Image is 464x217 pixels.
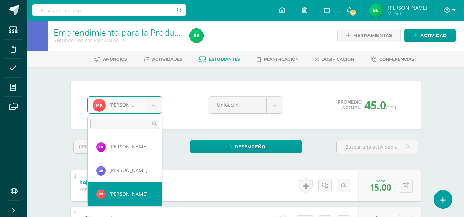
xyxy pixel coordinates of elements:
[109,167,148,173] span: [PERSON_NAME]
[96,142,106,152] img: 8cbdb39a50a8146e9055ed403702ff60.png
[109,191,148,197] span: [PERSON_NAME]
[96,166,106,176] img: f150965da5471521e8b35feeba6c0513.png
[96,190,106,199] img: 3c7d35b597cb7b9d4c78b167093983d5.png
[109,143,148,150] span: [PERSON_NAME]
